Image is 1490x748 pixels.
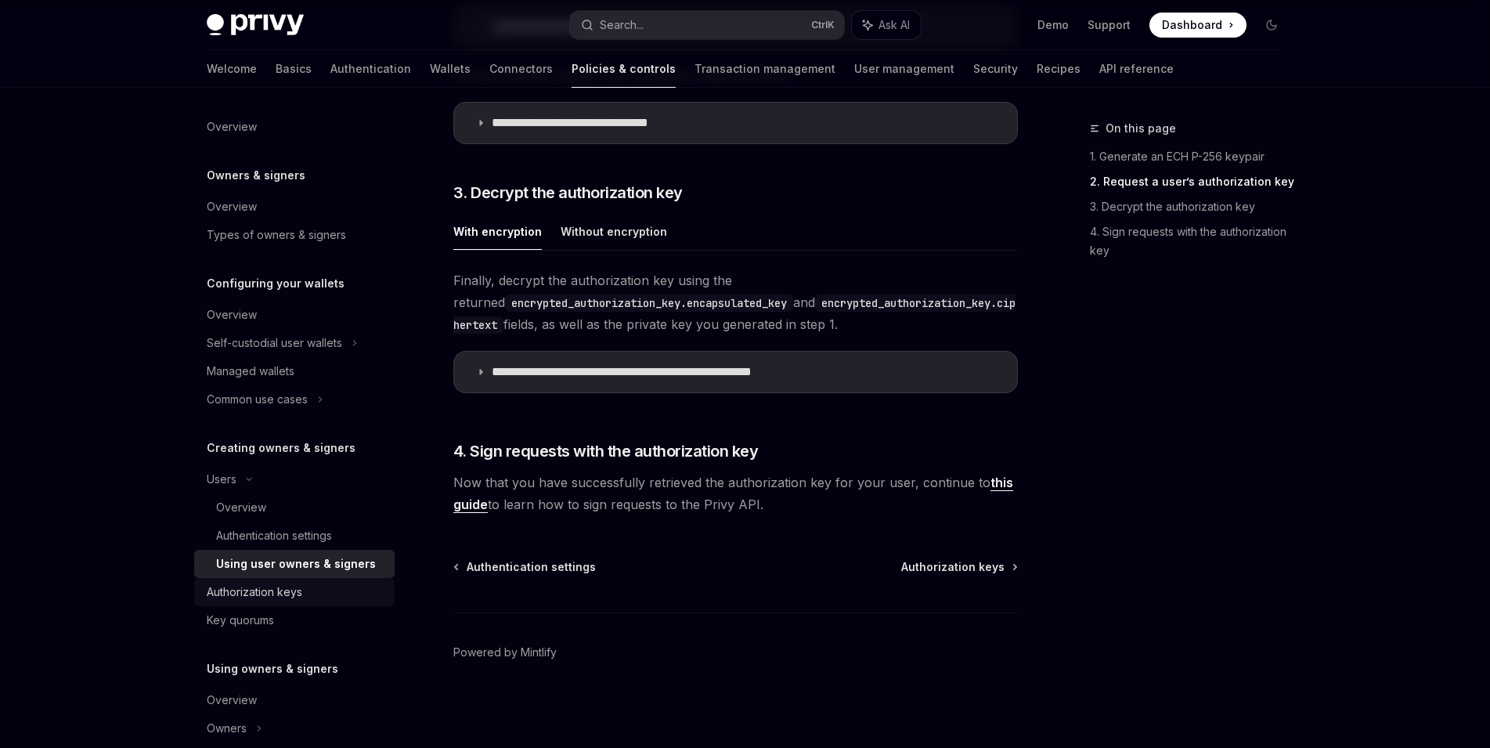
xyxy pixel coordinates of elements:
span: Dashboard [1162,17,1222,33]
a: Authorization keys [194,578,395,606]
a: Types of owners & signers [194,221,395,249]
a: Wallets [430,50,471,88]
h5: Owners & signers [207,166,305,185]
div: Using user owners & signers [216,555,376,573]
a: Support [1088,17,1131,33]
a: 3. Decrypt the authorization key [1090,194,1297,219]
a: API reference [1099,50,1174,88]
a: Authentication settings [455,559,596,575]
button: Ask AI [852,11,921,39]
span: 3. Decrypt the authorization key [453,182,683,204]
a: Powered by Mintlify [453,645,557,660]
a: Authentication settings [194,522,395,550]
a: Security [973,50,1018,88]
a: Overview [194,113,395,141]
a: Using user owners & signers [194,550,395,578]
div: Overview [216,498,266,517]
button: Toggle dark mode [1259,13,1284,38]
div: Users [207,470,236,489]
div: Common use cases [207,390,308,409]
img: dark logo [207,14,304,36]
div: Authentication settings [216,526,332,545]
a: this guide [453,475,1013,513]
span: Ask AI [878,17,910,33]
a: Authorization keys [901,559,1016,575]
span: Finally, decrypt the authorization key using the returned and fields, as well as the private key ... [453,269,1018,335]
div: Overview [207,197,257,216]
a: Key quorums [194,606,395,634]
div: Managed wallets [207,362,294,381]
div: Types of owners & signers [207,226,346,244]
span: On this page [1106,119,1176,138]
span: Authorization keys [901,559,1005,575]
h5: Using owners & signers [207,659,338,678]
code: encrypted_authorization_key.ciphertext [453,295,1016,334]
a: Basics [276,50,312,88]
a: Welcome [207,50,257,88]
a: Overview [194,193,395,221]
a: 4. Sign requests with the authorization key [1090,219,1297,263]
button: With encryption [453,213,542,250]
div: Authorization keys [207,583,302,602]
span: Ctrl K [811,19,835,31]
span: 4. Sign requests with the authorization key [453,440,759,462]
a: Transaction management [694,50,835,88]
button: Search...CtrlK [570,11,844,39]
h5: Configuring your wallets [207,274,345,293]
div: Overview [207,305,257,324]
div: Self-custodial user wallets [207,334,342,352]
div: Search... [600,16,644,34]
span: Now that you have successfully retrieved the authorization key for your user, continue to to lear... [453,472,1018,515]
button: Without encryption [561,213,667,250]
span: Authentication settings [467,559,596,575]
h5: Creating owners & signers [207,439,355,457]
a: Overview [194,301,395,329]
a: Overview [194,493,395,522]
a: Policies & controls [572,50,676,88]
a: 1. Generate an ECH P-256 keypair [1090,144,1297,169]
div: Key quorums [207,611,274,630]
a: Recipes [1037,50,1081,88]
a: Connectors [489,50,553,88]
a: 2. Request a user’s authorization key [1090,169,1297,194]
a: Managed wallets [194,357,395,385]
a: Overview [194,686,395,714]
a: User management [854,50,954,88]
div: Overview [207,117,257,136]
div: Owners [207,719,247,738]
div: Overview [207,691,257,710]
a: Authentication [330,50,411,88]
a: Dashboard [1149,13,1246,38]
code: encrypted_authorization_key.encapsulated_key [505,295,793,312]
a: Demo [1037,17,1069,33]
